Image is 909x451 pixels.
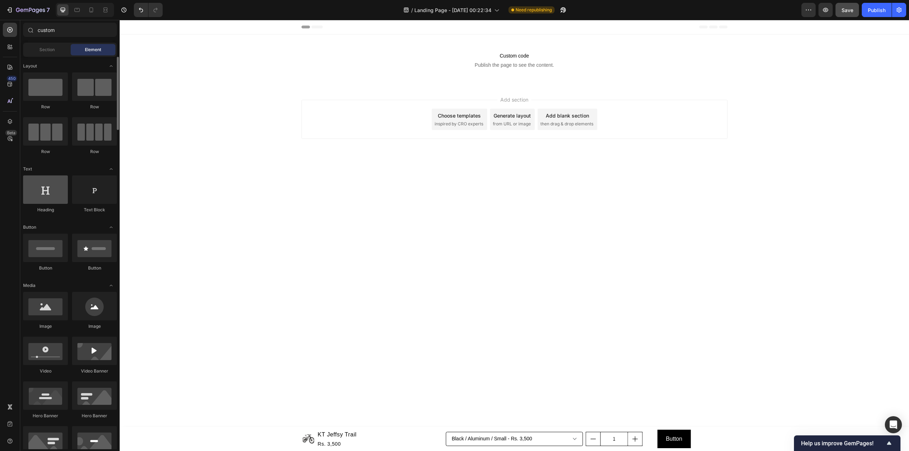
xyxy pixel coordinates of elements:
div: Hero Banner [72,413,117,419]
div: Beta [5,130,17,136]
span: from URL or image [373,101,411,107]
button: 7 [3,3,53,17]
div: 450 [7,76,17,81]
span: Landing Page - [DATE] 00:22:34 [414,6,491,14]
div: Video Banner [72,368,117,374]
span: Layout [23,63,37,69]
span: Element [85,47,101,53]
div: Row [23,104,68,110]
button: decrement [467,412,481,426]
span: / [411,6,413,14]
span: inspired by CRO experts [315,101,364,107]
h1: KT Jeffsy Trail [197,410,238,420]
div: Button [23,265,68,271]
div: Rs. 3,500 [197,420,238,429]
button: increment [508,412,523,426]
span: Button [23,224,36,230]
input: Search Sections & Elements [23,23,117,37]
span: Text [23,166,32,172]
span: Toggle open [105,60,117,72]
div: Image [23,323,68,330]
input: quantity [481,412,508,426]
div: Undo/Redo [134,3,163,17]
div: Add blank section [426,92,469,99]
button: Show survey - Help us improve GemPages! [801,439,893,447]
span: Toggle open [105,222,117,233]
span: Help us improve GemPages! [801,440,885,447]
p: Button [546,414,562,424]
div: Publish [868,6,886,14]
span: Toggle open [105,163,117,175]
button: Save [835,3,859,17]
p: 7 [47,6,50,14]
div: Row [72,104,117,110]
div: Row [72,148,117,155]
div: Video [23,368,68,374]
div: Button [72,265,117,271]
div: Hero Banner [23,413,68,419]
span: Need republishing [516,7,552,13]
div: Open Intercom Messenger [885,416,902,433]
span: Section [39,47,55,53]
div: Row [23,148,68,155]
span: Add section [378,76,412,83]
a: Button [538,410,571,429]
div: Choose templates [318,92,361,99]
span: Media [23,282,36,289]
iframe: Design area [120,20,909,451]
div: Text Block [72,207,117,213]
span: then drag & drop elements [421,101,474,107]
button: Publish [862,3,892,17]
span: Save [842,7,853,13]
div: Heading [23,207,68,213]
div: Generate layout [374,92,411,99]
div: Image [72,323,117,330]
span: Toggle open [105,280,117,291]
